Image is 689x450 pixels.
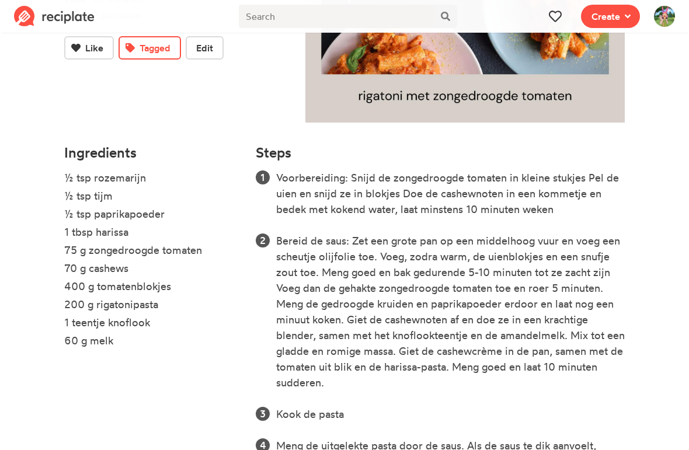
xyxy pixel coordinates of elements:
li: ½ tsp tijm [64,188,242,206]
li: 75 g zongedroogde tomaten [64,242,242,260]
li: Voorbereiding: Snijd de zongedroogde tomaten in kleine stukjes Pel de uien en snijd ze in blokjes... [276,170,625,217]
button: Edit [186,36,224,60]
span: Edit [196,41,213,55]
button: Like [64,36,114,60]
h4: Steps [256,145,291,161]
h4: Ingredients [64,145,242,161]
button: Tagged [119,36,181,60]
li: 1 tbsp harissa [64,224,242,242]
li: Kook de pasta [276,406,625,422]
li: 70 g cashews [64,260,242,278]
li: 200 g rigatonipasta [64,296,242,315]
li: Bereid de saus: Zet een grote pan op een middelhoog vuur en voeg een scheutje olijfolie toe. Voeg... [276,233,625,390]
li: 400 g tomatenblokjes [64,278,242,296]
li: 60 g melk [64,333,242,351]
img: User's avatar [654,6,675,27]
li: ½ tsp rozemarijn [64,170,242,188]
input: Search [239,5,433,28]
li: ½ tsp paprikapoeder [64,206,242,224]
img: Reciplate [14,6,95,27]
span: Create [591,9,620,23]
li: 1 teentje knoflook [64,315,242,333]
span: Like [85,41,103,55]
span: Tagged [140,41,170,55]
button: Create [581,5,640,28]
